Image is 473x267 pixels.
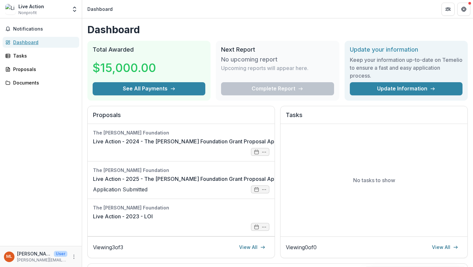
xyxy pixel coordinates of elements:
[13,66,74,73] div: Proposals
[3,37,79,48] a: Dashboard
[93,243,123,251] p: Viewing 3 of 3
[3,24,79,34] button: Notifications
[93,59,156,77] h3: $15,000.00
[235,242,269,253] a: View All
[85,4,115,14] nav: breadcrumb
[428,242,462,253] a: View All
[17,257,67,263] p: [PERSON_NAME][EMAIL_ADDRESS][DOMAIN_NAME]
[93,82,205,95] button: See All Payments
[93,137,295,145] a: Live Action - 2024 - The [PERSON_NAME] Foundation Grant Proposal Application
[286,111,462,124] h2: Tasks
[13,79,74,86] div: Documents
[17,250,51,257] p: [PERSON_NAME]
[93,46,205,53] h2: Total Awarded
[93,111,269,124] h2: Proposals
[93,212,153,220] a: Live Action - 2023 - LOI
[18,10,37,16] span: Nonprofit
[13,26,77,32] span: Notifications
[457,3,470,16] button: Get Help
[6,255,12,259] div: Mauricio Leone
[350,56,462,80] h3: Keep your information up-to-date on Temelio to ensure a fast and easy application process.
[18,3,44,10] div: Live Action
[350,46,462,53] h2: Update your information
[87,24,468,36] h1: Dashboard
[13,39,74,46] div: Dashboard
[93,175,295,183] a: Live Action - 2025 - The [PERSON_NAME] Foundation Grant Proposal Application
[5,4,16,14] img: Live Action
[286,243,317,251] p: Viewing 0 of 0
[3,50,79,61] a: Tasks
[70,253,78,261] button: More
[54,251,67,257] p: User
[221,56,278,63] h3: No upcoming report
[221,46,334,53] h2: Next Report
[353,176,395,184] p: No tasks to show
[3,64,79,75] a: Proposals
[87,6,113,12] div: Dashboard
[221,64,308,72] p: Upcoming reports will appear here.
[13,52,74,59] div: Tasks
[70,3,79,16] button: Open entity switcher
[350,82,462,95] a: Update Information
[3,77,79,88] a: Documents
[441,3,455,16] button: Partners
